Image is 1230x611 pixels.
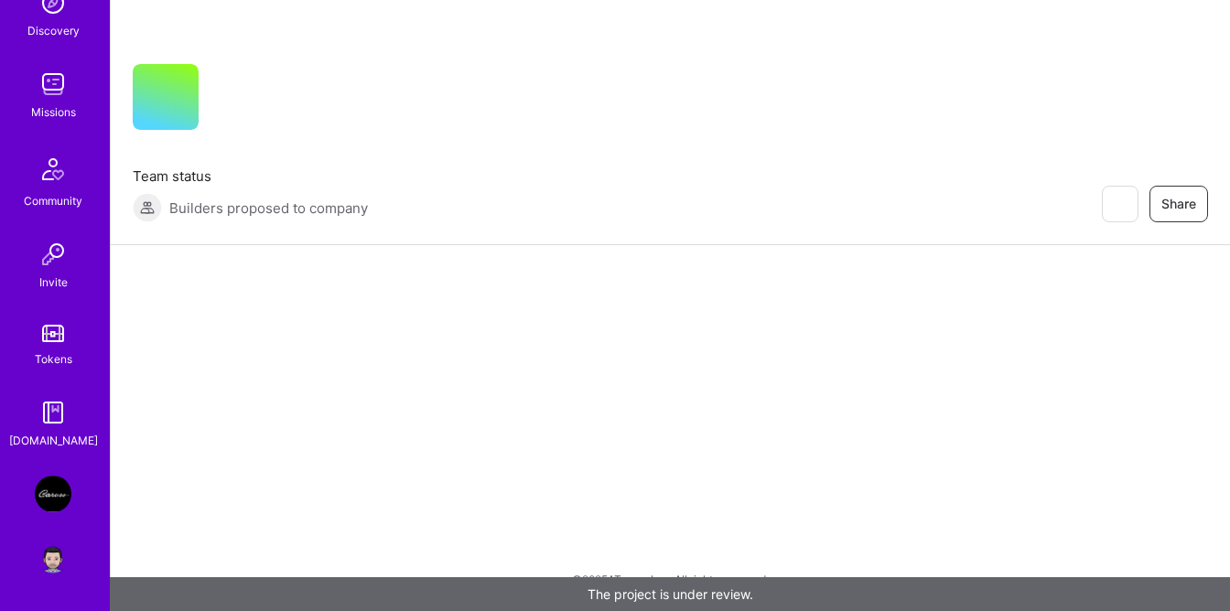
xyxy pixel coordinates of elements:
span: Share [1161,195,1196,213]
i: icon CompanyGray [221,93,235,108]
img: Builders proposed to company [133,193,162,222]
span: Team status [133,166,368,186]
div: Discovery [27,21,80,40]
div: [DOMAIN_NAME] [9,431,98,450]
img: Caruso: Rewards Program [35,476,71,512]
img: User Avatar [35,538,71,574]
img: teamwork [35,66,71,102]
div: Tokens [35,349,72,369]
div: The project is under review. [110,577,1230,611]
img: guide book [35,394,71,431]
a: Caruso: Rewards Program [30,476,76,512]
div: Missions [31,102,76,122]
img: Community [31,147,75,191]
img: Invite [35,236,71,273]
img: tokens [42,325,64,342]
button: Share [1149,186,1208,222]
a: User Avatar [30,538,76,574]
i: icon EyeClosed [1112,197,1127,211]
div: Community [24,191,82,210]
div: Invite [39,273,68,292]
span: Builders proposed to company [169,198,368,218]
